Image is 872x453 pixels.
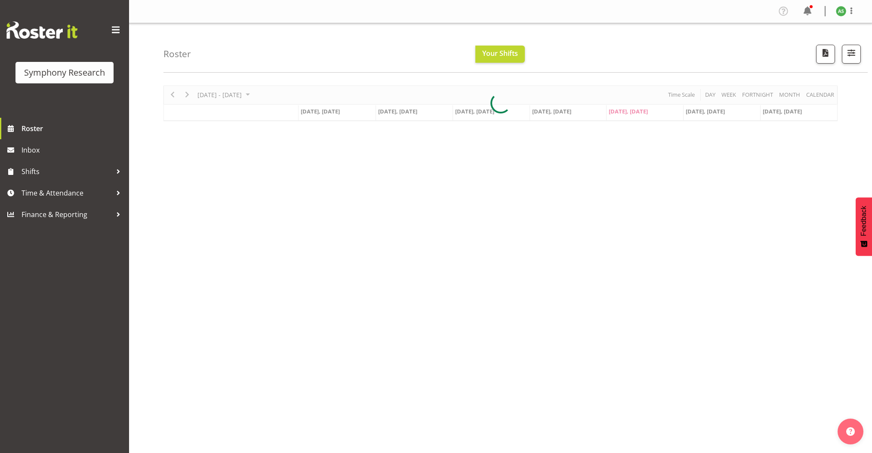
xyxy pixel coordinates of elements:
span: Finance & Reporting [22,208,112,221]
span: Your Shifts [482,49,518,58]
img: ange-steiger11422.jpg [836,6,846,16]
button: Filter Shifts [842,45,861,64]
div: Symphony Research [24,66,105,79]
span: Shifts [22,165,112,178]
span: Roster [22,122,125,135]
span: Inbox [22,144,125,156]
img: Rosterit website logo [6,21,77,39]
button: Your Shifts [475,46,525,63]
button: Download a PDF of the roster according to the set date range. [816,45,835,64]
img: help-xxl-2.png [846,427,855,436]
button: Feedback - Show survey [856,197,872,256]
span: Feedback [860,206,868,236]
span: Time & Attendance [22,187,112,199]
h4: Roster [163,49,191,59]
